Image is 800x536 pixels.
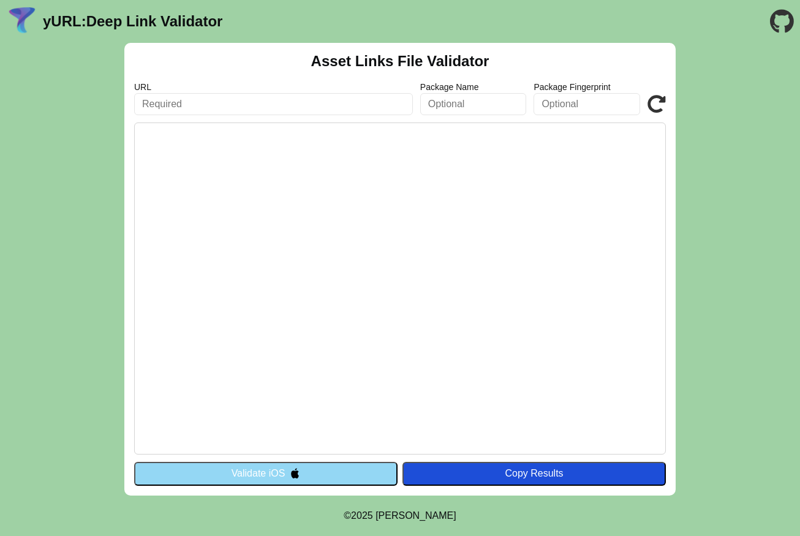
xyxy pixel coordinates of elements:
[351,510,373,521] span: 2025
[420,93,527,115] input: Optional
[402,462,666,485] button: Copy Results
[134,462,398,485] button: Validate iOS
[6,6,38,37] img: yURL Logo
[420,82,527,92] label: Package Name
[409,468,660,479] div: Copy Results
[375,510,456,521] a: Michael Ibragimchayev's Personal Site
[534,93,640,115] input: Optional
[311,53,489,70] h2: Asset Links File Validator
[134,82,413,92] label: URL
[134,93,413,115] input: Required
[534,82,640,92] label: Package Fingerprint
[290,468,300,478] img: appleIcon.svg
[43,13,222,30] a: yURL:Deep Link Validator
[344,496,456,536] footer: ©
